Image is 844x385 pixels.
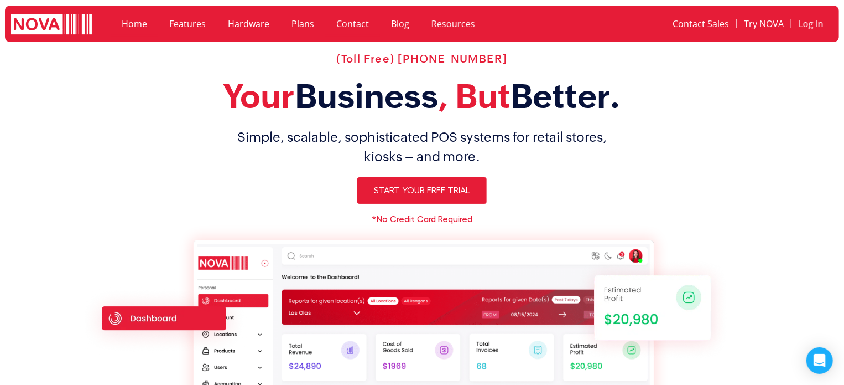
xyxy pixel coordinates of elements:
[295,77,439,115] span: Business
[79,215,765,224] h6: *No Credit Card Required
[111,11,580,37] nav: Menu
[374,186,470,195] span: Start Your Free Trial
[592,11,831,37] nav: Menu
[737,11,791,37] a: Try NOVA
[511,77,621,115] span: Better.
[79,127,765,166] h1: Simple, scalable, sophisticated POS systems for retail stores, kiosks – and more.
[11,14,92,37] img: logo white
[357,177,487,204] a: Start Your Free Trial
[420,11,486,37] a: Resources
[665,11,736,37] a: Contact Sales
[380,11,420,37] a: Blog
[158,11,217,37] a: Features
[111,11,158,37] a: Home
[325,11,380,37] a: Contact
[79,52,765,65] h2: (Toll Free) [PHONE_NUMBER]
[806,347,833,374] div: Open Intercom Messenger
[791,11,831,37] a: Log In
[217,11,280,37] a: Hardware
[79,76,765,116] h2: Your , But
[280,11,325,37] a: Plans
